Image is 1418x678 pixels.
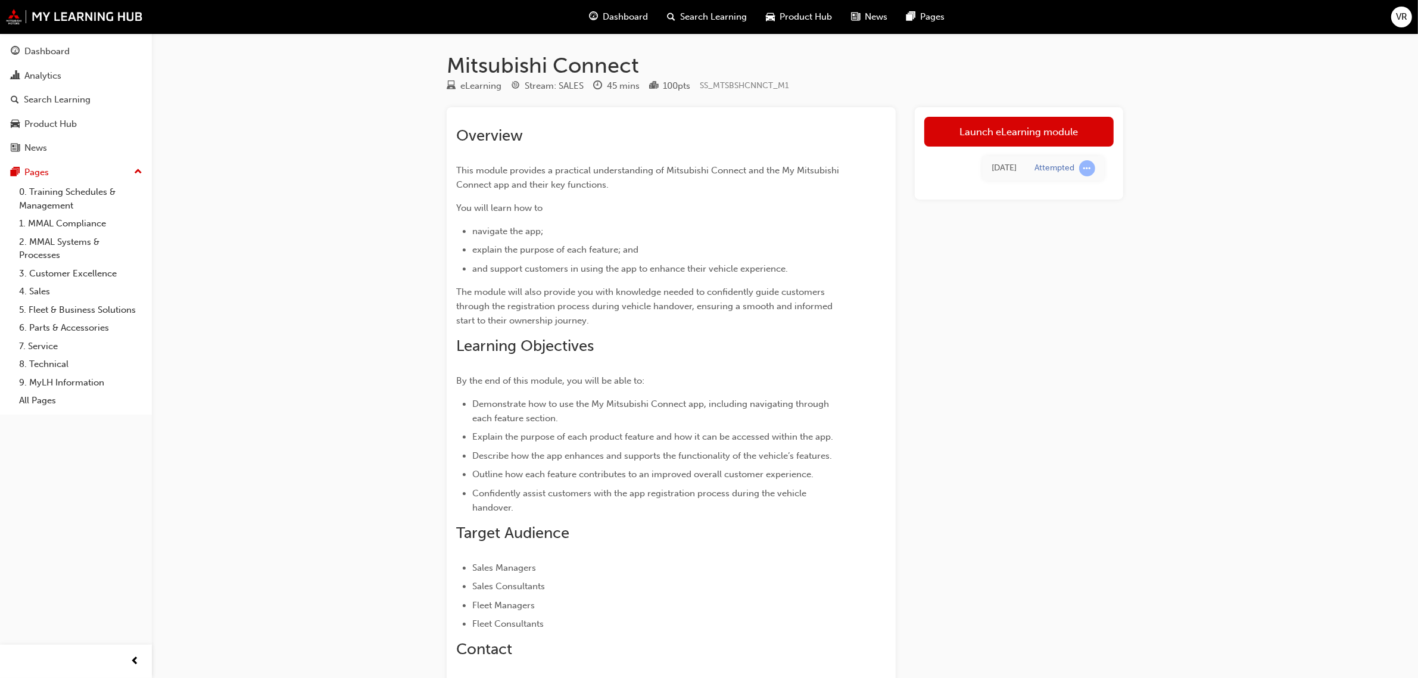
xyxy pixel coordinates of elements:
[14,265,147,283] a: 3. Customer Excellence
[658,5,757,29] a: search-iconSearch Learning
[14,233,147,265] a: 2. MMAL Systems & Processes
[607,79,640,93] div: 45 mins
[992,161,1017,175] div: Tue Aug 05 2025 12:27:18 GMT+1000 (Australian Eastern Standard Time)
[14,374,147,392] a: 9. MyLH Information
[472,600,535,611] span: Fleet Managers
[447,79,501,94] div: Type
[472,469,814,480] span: Outline how each feature contributes to an improved overall customer experience.
[456,287,835,326] span: The module will also provide you with knowledge needed to confidently guide customers through the...
[134,164,142,180] span: up-icon
[447,52,1123,79] h1: Mitsubishi Connect
[456,126,523,145] span: Overview
[14,214,147,233] a: 1. MMAL Compliance
[24,166,49,179] div: Pages
[921,10,945,24] span: Pages
[511,81,520,92] span: target-icon
[5,89,147,111] a: Search Learning
[472,488,809,513] span: Confidently assist customers with the app registration process during the vehicle handover.
[472,450,832,461] span: Describe how the app enhances and supports the functionality of the vehicle’s features.
[1079,160,1095,176] span: learningRecordVerb_ATTEMPT-icon
[649,79,690,94] div: Points
[668,10,676,24] span: search-icon
[11,119,20,130] span: car-icon
[1034,163,1074,174] div: Attempted
[131,654,140,669] span: prev-icon
[456,375,644,386] span: By the end of this module, you will be able to:
[472,581,545,592] span: Sales Consultants
[11,46,20,57] span: guage-icon
[5,41,147,63] a: Dashboard
[14,282,147,301] a: 4. Sales
[842,5,897,29] a: news-iconNews
[681,10,747,24] span: Search Learning
[472,226,543,237] span: navigate the app;
[14,301,147,319] a: 5. Fleet & Business Solutions
[456,165,842,190] span: This module provides a practical understanding of Mitsubishi Connect and the My Mitsubishi Connec...
[700,80,789,91] span: Learning resource code
[11,71,20,82] span: chart-icon
[907,10,916,24] span: pages-icon
[649,81,658,92] span: podium-icon
[456,524,569,542] span: Target Audience
[780,10,833,24] span: Product Hub
[472,562,536,573] span: Sales Managers
[456,640,512,658] span: Contact
[11,143,20,154] span: news-icon
[14,337,147,356] a: 7. Service
[511,79,584,94] div: Stream
[757,5,842,29] a: car-iconProduct Hub
[590,10,599,24] span: guage-icon
[5,161,147,184] button: Pages
[472,431,833,442] span: Explain the purpose of each product feature and how it can be accessed within the app.
[6,9,143,24] img: mmal
[865,10,888,24] span: News
[852,10,861,24] span: news-icon
[897,5,955,29] a: pages-iconPages
[24,69,61,83] div: Analytics
[24,141,47,155] div: News
[593,81,602,92] span: clock-icon
[14,391,147,410] a: All Pages
[24,117,77,131] div: Product Hub
[1396,10,1407,24] span: VR
[1391,7,1412,27] button: VR
[456,203,543,213] span: You will learn how to
[5,65,147,87] a: Analytics
[14,355,147,374] a: 8. Technical
[11,167,20,178] span: pages-icon
[525,79,584,93] div: Stream: SALES
[472,399,831,424] span: Demonstrate how to use the My Mitsubishi Connect app, including navigating through each feature s...
[24,93,91,107] div: Search Learning
[593,79,640,94] div: Duration
[472,618,544,629] span: Fleet Consultants
[924,117,1114,147] a: Launch eLearning module
[603,10,649,24] span: Dashboard
[472,244,638,255] span: explain the purpose of each feature; and
[5,113,147,135] a: Product Hub
[5,137,147,159] a: News
[460,79,501,93] div: eLearning
[447,81,456,92] span: learningResourceType_ELEARNING-icon
[5,38,147,161] button: DashboardAnalyticsSearch LearningProduct HubNews
[24,45,70,58] div: Dashboard
[11,95,19,105] span: search-icon
[456,337,594,355] span: Learning Objectives
[766,10,775,24] span: car-icon
[580,5,658,29] a: guage-iconDashboard
[472,263,788,274] span: and support customers in using the app to enhance their vehicle experience.
[14,183,147,214] a: 0. Training Schedules & Management
[14,319,147,337] a: 6. Parts & Accessories
[663,79,690,93] div: 100 pts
